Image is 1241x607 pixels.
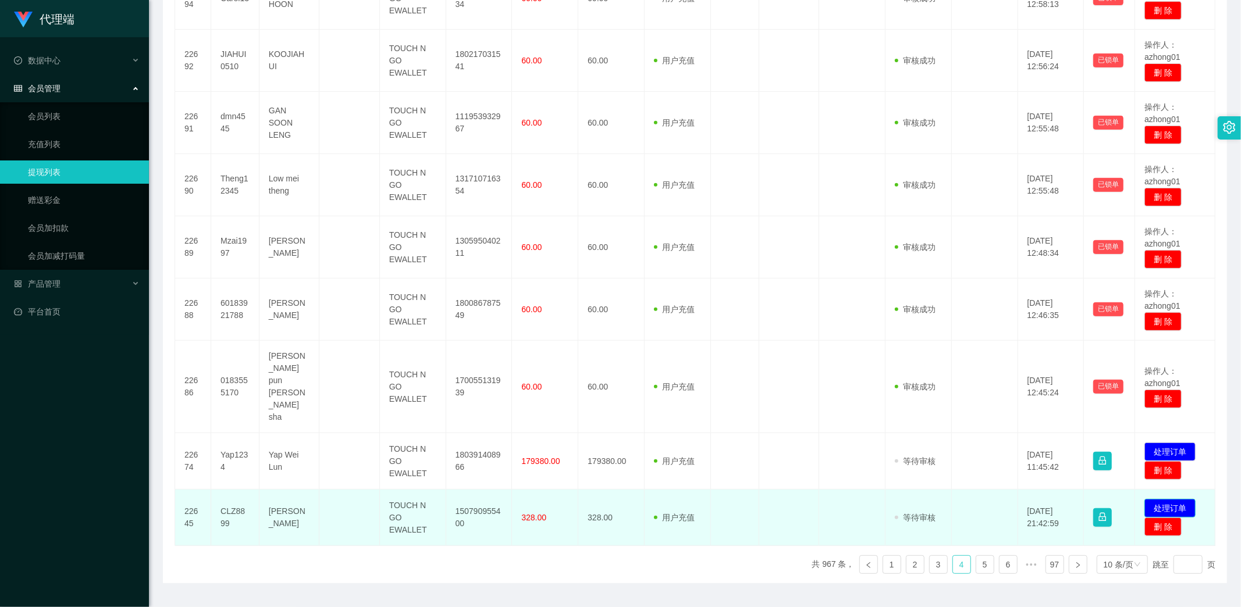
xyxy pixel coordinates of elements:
[259,490,319,546] td: [PERSON_NAME]
[28,244,140,267] a: 会员加减打码量
[1018,154,1084,216] td: [DATE] 12:55:48
[1018,341,1084,433] td: [DATE] 12:45:24
[895,456,936,466] span: 等待审核
[1144,289,1180,310] span: 操作人：azhong01
[380,30,446,92] td: TOUCH N GO EWALLET
[521,118,542,127] span: 60.00
[578,92,645,154] td: 60.00
[211,490,259,546] td: CLZ8899
[1018,278,1084,341] td: [DATE] 12:46:35
[895,242,936,252] span: 审核成功
[1018,30,1084,92] td: [DATE] 12:56:24
[380,216,446,278] td: TOUCH N GO EWALLET
[976,556,994,573] a: 5
[175,341,211,433] td: 22686
[380,278,446,341] td: TOUCH N GO EWALLET
[930,556,947,573] a: 3
[1144,366,1180,388] span: 操作人：azhong01
[1153,555,1215,574] div: 跳至 页
[1144,188,1182,206] button: 删 除
[1093,178,1123,192] button: 已锁单
[259,216,319,278] td: [PERSON_NAME]
[654,513,695,522] span: 用户充值
[1093,116,1123,130] button: 已锁单
[521,456,560,466] span: 179380.00
[1093,302,1123,316] button: 已锁单
[859,555,878,574] li: 上一页
[1093,53,1123,67] button: 已锁单
[28,216,140,240] a: 会员加扣款
[1144,227,1180,248] span: 操作人：azhong01
[521,382,542,391] span: 60.00
[175,30,211,92] td: 22692
[929,555,948,574] li: 3
[14,279,61,288] span: 产品管理
[654,305,695,314] span: 用户充值
[28,160,140,184] a: 提现列表
[446,433,513,490] td: 180391408966
[175,216,211,278] td: 22689
[446,278,513,341] td: 180086787549
[578,433,645,490] td: 179380.00
[14,12,33,28] img: logo.9652507e.png
[999,555,1018,574] li: 6
[895,180,936,190] span: 审核成功
[259,433,319,490] td: Yap Wei Lun
[654,242,695,252] span: 用户充值
[380,433,446,490] td: TOUCH N GO EWALLET
[14,56,61,65] span: 数据中心
[1046,555,1064,574] li: 97
[1144,517,1182,536] button: 删 除
[14,14,74,23] a: 代理端
[14,300,140,323] a: 图标: dashboard平台首页
[1093,380,1123,394] button: 已锁单
[211,341,259,433] td: 0183555170
[865,562,872,569] i: 图标: left
[1018,216,1084,278] td: [DATE] 12:48:34
[211,154,259,216] td: Theng12345
[175,154,211,216] td: 22690
[1018,92,1084,154] td: [DATE] 12:55:48
[175,490,211,546] td: 22645
[211,433,259,490] td: Yap1234
[175,433,211,490] td: 22674
[521,242,542,252] span: 60.00
[446,30,513,92] td: 180217031541
[14,56,22,65] i: 图标: check-circle-o
[1144,165,1180,186] span: 操作人：azhong01
[578,216,645,278] td: 60.00
[175,92,211,154] td: 22691
[1144,1,1182,20] button: 删 除
[380,92,446,154] td: TOUCH N GO EWALLET
[1022,555,1041,574] li: 向后 5 页
[906,556,924,573] a: 2
[211,92,259,154] td: dmn4545
[578,341,645,433] td: 60.00
[380,154,446,216] td: TOUCH N GO EWALLET
[259,341,319,433] td: [PERSON_NAME] pun [PERSON_NAME] sha
[211,30,259,92] td: JIAHUI0510
[952,555,971,574] li: 4
[1144,102,1180,124] span: 操作人：azhong01
[895,513,936,522] span: 等待审核
[1144,390,1182,408] button: 删 除
[1144,63,1182,82] button: 删 除
[521,56,542,65] span: 60.00
[1144,250,1182,269] button: 删 除
[521,180,542,190] span: 60.00
[654,56,695,65] span: 用户充值
[259,154,319,216] td: Low mei theng
[446,154,513,216] td: 131710716354
[259,30,319,92] td: KOOJIAHUI
[14,280,22,288] i: 图标: appstore-o
[211,278,259,341] td: 60183921788
[521,513,546,522] span: 328.00
[895,382,936,391] span: 审核成功
[1069,555,1087,574] li: 下一页
[883,556,901,573] a: 1
[1075,562,1082,569] i: 图标: right
[446,341,513,433] td: 170055131939
[1144,126,1182,144] button: 删 除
